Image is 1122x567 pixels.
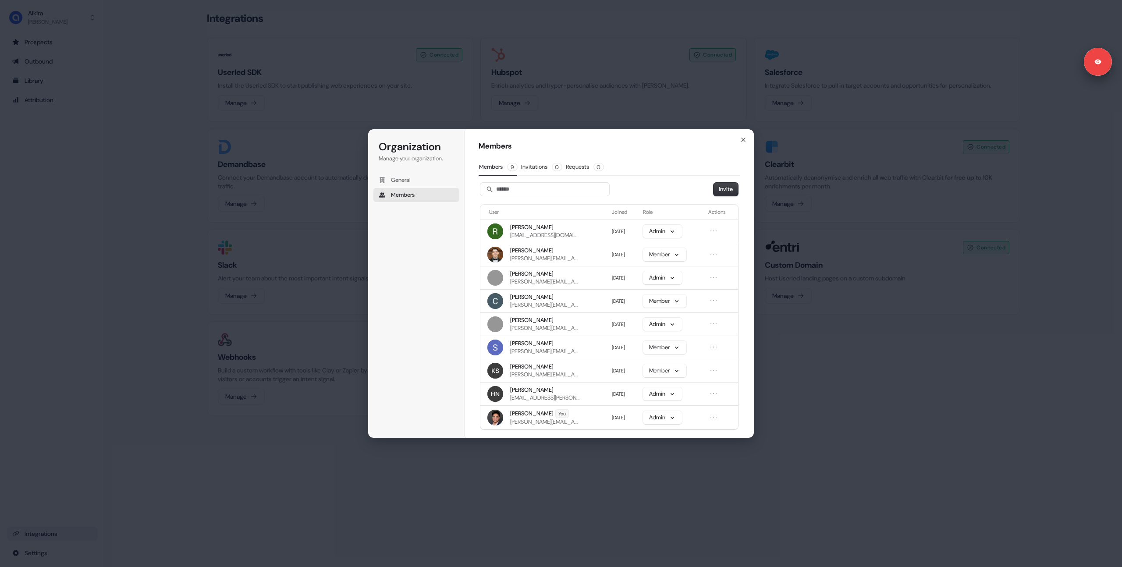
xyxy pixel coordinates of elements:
[643,318,682,331] button: Admin
[379,140,454,154] h1: Organization
[612,391,625,397] span: [DATE]
[594,163,603,170] span: 0
[556,410,568,418] span: You
[510,278,579,286] span: [PERSON_NAME][EMAIL_ADDRESS][DOMAIN_NAME]
[612,228,625,234] span: [DATE]
[510,223,554,231] span: [PERSON_NAME]
[612,252,625,258] span: [DATE]
[705,205,738,220] th: Actions
[487,293,503,309] img: Calvin Nguyen
[565,159,604,175] button: Requests
[487,223,503,239] img: Remi Vichery
[510,247,554,255] span: [PERSON_NAME]
[612,368,625,374] span: [DATE]
[510,324,579,332] span: [PERSON_NAME][EMAIL_ADDRESS][DOMAIN_NAME]
[643,364,686,377] button: Member
[479,141,740,152] h1: Members
[510,410,554,418] span: [PERSON_NAME]
[708,319,719,329] button: Open menu
[708,295,719,306] button: Open menu
[708,412,719,422] button: Open menu
[643,294,686,308] button: Member
[643,411,682,424] button: Admin
[508,163,517,170] span: 9
[553,163,561,170] span: 0
[391,191,415,199] span: Members
[510,340,554,347] span: [PERSON_NAME]
[487,410,503,425] img: Hugh Le
[510,347,579,355] span: [PERSON_NAME][EMAIL_ADDRESS][PERSON_NAME][DOMAIN_NAME]
[510,301,579,309] span: [PERSON_NAME][EMAIL_ADDRESS][PERSON_NAME][DOMAIN_NAME]
[643,341,686,354] button: Member
[510,363,554,371] span: [PERSON_NAME]
[612,298,625,304] span: [DATE]
[510,418,579,426] span: [PERSON_NAME][EMAIL_ADDRESS][DOMAIN_NAME]
[510,293,554,301] span: [PERSON_NAME]
[643,387,682,400] button: Admin
[510,394,579,402] span: [EMAIL_ADDRESS][PERSON_NAME][DOMAIN_NAME]
[612,275,625,281] span: [DATE]
[714,183,738,196] button: Invite
[391,176,411,184] span: General
[643,225,682,238] button: Admin
[708,342,719,352] button: Open menu
[510,270,554,278] span: [PERSON_NAME]
[612,415,625,421] span: [DATE]
[643,271,682,284] button: Admin
[510,371,579,379] span: [PERSON_NAME][EMAIL_ADDRESS][DOMAIN_NAME]
[373,173,459,187] button: General
[708,272,719,283] button: Open menu
[487,363,503,379] img: Katy Sutcliffe
[487,316,503,332] img: Robert Long
[479,159,517,176] button: Members
[480,183,609,196] input: Search
[373,188,459,202] button: Members
[379,155,454,163] p: Manage your organization.
[708,388,719,399] button: Open menu
[510,231,579,239] span: [EMAIL_ADDRESS][DOMAIN_NAME]
[708,226,719,236] button: Open menu
[612,344,625,351] span: [DATE]
[487,340,503,355] img: Sohail Notaney
[521,159,562,175] button: Invitations
[708,249,719,259] button: Open menu
[608,205,639,220] th: Joined
[487,270,503,286] img: Apoorva Chaudhary
[643,248,686,261] button: Member
[487,247,503,262] img: Carlos Leon
[510,255,579,262] span: [PERSON_NAME][EMAIL_ADDRESS][PERSON_NAME][DOMAIN_NAME]
[510,316,554,324] span: [PERSON_NAME]
[487,386,503,402] img: Hiro Notaney
[612,321,625,327] span: [DATE]
[639,205,705,220] th: Role
[510,386,554,394] span: [PERSON_NAME]
[480,205,608,220] th: User
[708,365,719,376] button: Open menu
